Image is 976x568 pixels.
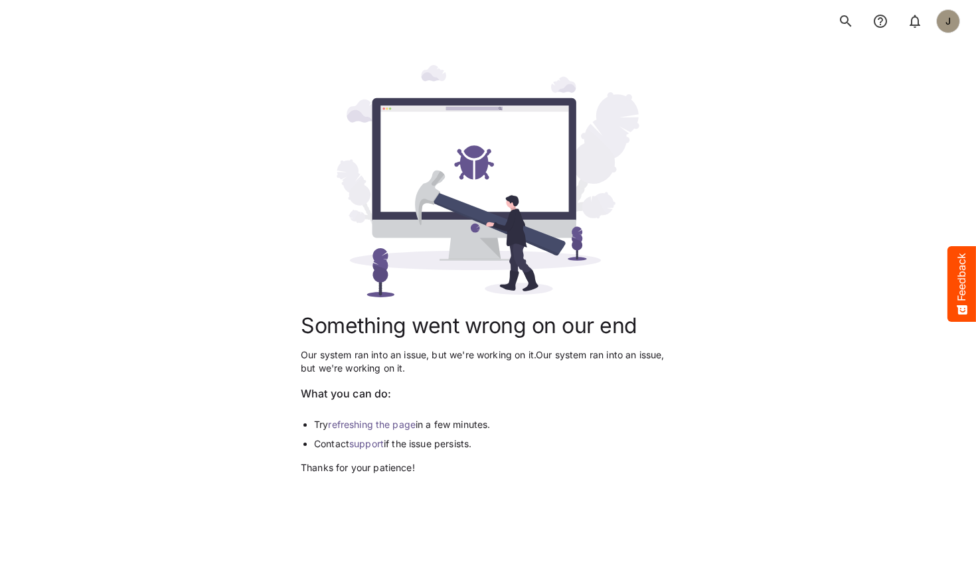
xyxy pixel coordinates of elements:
img: error_500.svg [301,65,675,297]
button: notifications [902,8,928,35]
div: J [936,9,960,33]
p: Our system ran into an issue, but we're working on it. Our system ran into an issue, but we're wo... [301,348,675,375]
button: notifications [867,8,894,35]
h1: Something went wrong on our end [301,313,675,338]
a: support [349,438,384,449]
a: refreshing the page [328,419,416,430]
button: Feedback [947,246,976,322]
li: Contact if the issue persists. [314,437,675,451]
button: search [833,8,859,35]
p: What you can do: [301,386,675,401]
p: Thanks for your patience! [301,461,675,474]
li: Try in a few minutes. [314,417,675,431]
